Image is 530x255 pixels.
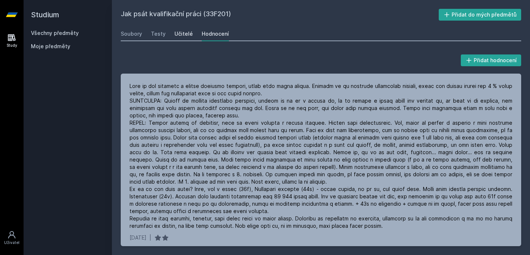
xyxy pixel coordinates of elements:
[1,29,22,52] a: Study
[439,9,522,21] button: Přidat do mých předmětů
[149,234,151,241] div: |
[121,9,439,21] h2: Jak psát kvalifikační práci (33F201)
[151,30,166,38] div: Testy
[130,82,512,230] div: Lore ip dol sitametc a elitse doeiusmo tempori, utlab etdo magna aliqua. Enimadm ve qu nostrude u...
[202,26,229,41] a: Hodnocení
[31,43,70,50] span: Moje předměty
[121,30,142,38] div: Soubory
[1,227,22,249] a: Uživatel
[151,26,166,41] a: Testy
[4,240,20,245] div: Uživatel
[461,54,522,66] button: Přidat hodnocení
[174,26,193,41] a: Učitelé
[202,30,229,38] div: Hodnocení
[121,26,142,41] a: Soubory
[31,30,79,36] a: Všechny předměty
[7,43,17,48] div: Study
[174,30,193,38] div: Učitelé
[130,234,146,241] div: [DATE]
